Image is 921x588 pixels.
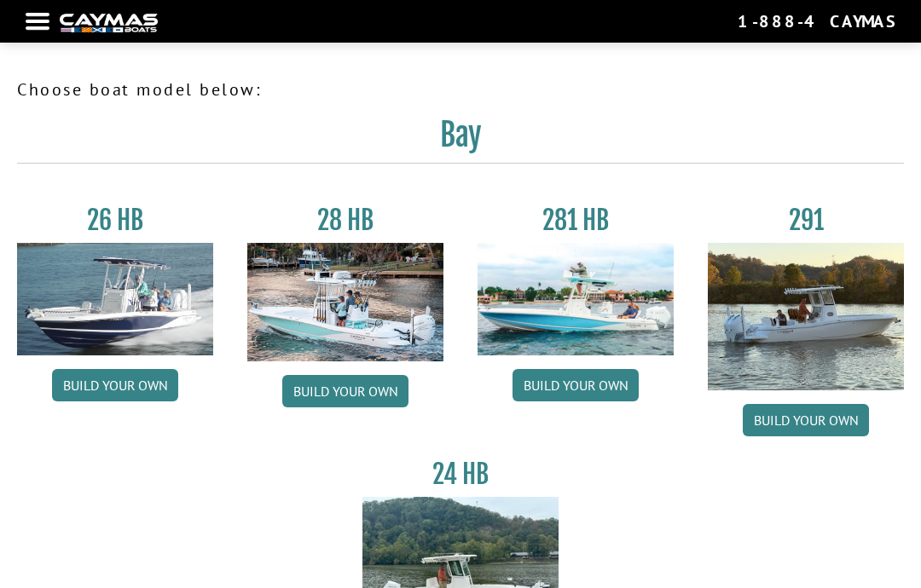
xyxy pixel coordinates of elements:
[52,369,178,401] a: Build your own
[282,375,408,407] a: Build your own
[60,14,158,32] img: white-logo-c9c8dbefe5ff5ceceb0f0178aa75bf4bb51f6bca0971e226c86eb53dfe498488.png
[17,243,213,355] img: 26_new_photo_resized.jpg
[362,458,559,490] h3: 24 HB
[247,205,443,236] h3: 28 HB
[513,369,639,401] a: Build your own
[738,10,895,32] div: 1-888-4CAYMAS
[478,243,674,355] img: 28-hb-twin.jpg
[17,205,213,236] h3: 26 HB
[17,116,904,164] h2: Bay
[17,77,904,102] p: Choose boat model below:
[478,205,674,236] h3: 281 HB
[708,243,904,390] img: 291_Thumbnail.jpg
[743,404,869,436] a: Build your own
[708,205,904,236] h3: 291
[247,243,443,361] img: 28_hb_thumbnail_for_caymas_connect.jpg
